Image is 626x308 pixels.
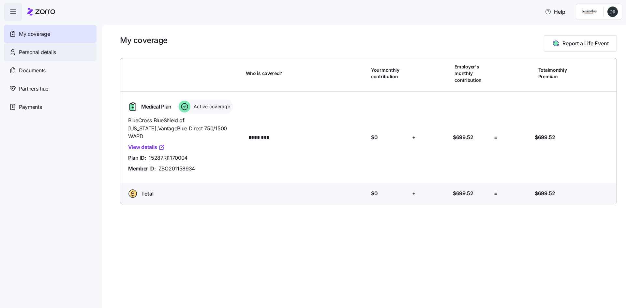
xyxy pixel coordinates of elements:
[19,66,46,75] span: Documents
[4,61,97,80] a: Documents
[607,7,618,17] img: ddcf323d5afdb9ed4cfa9a494fc2c36d
[494,133,498,141] span: =
[453,133,473,141] span: $699.52
[158,165,195,173] span: ZBO201158934
[545,8,565,16] span: Help
[562,39,609,47] span: Report a Life Event
[19,103,42,111] span: Payments
[535,133,555,141] span: $699.52
[4,98,97,116] a: Payments
[535,189,555,198] span: $699.52
[538,67,575,80] span: Total monthly Premium
[4,25,97,43] a: My coverage
[544,35,617,51] button: Report a Life Event
[128,116,241,140] span: BlueCross BlueShield of [US_STATE] , VantageBlue Direct 750/1500 WAPD
[141,190,153,198] span: Total
[19,85,49,93] span: Partners hub
[371,133,378,141] span: $0
[580,8,598,16] img: Employer logo
[192,103,230,110] span: Active coverage
[412,189,416,198] span: +
[141,103,171,111] span: Medical Plan
[540,5,571,18] button: Help
[128,165,156,173] span: Member ID:
[371,67,408,80] span: Your monthly contribution
[19,48,56,56] span: Personal details
[412,133,416,141] span: +
[128,143,165,151] a: View details
[494,189,498,198] span: =
[120,35,168,45] h1: My coverage
[453,189,473,198] span: $699.52
[246,70,282,77] span: Who is covered?
[19,30,50,38] span: My coverage
[455,64,491,83] span: Employer's monthly contribution
[149,154,187,162] span: 15287RI1170004
[4,43,97,61] a: Personal details
[4,80,97,98] a: Partners hub
[128,154,146,162] span: Plan ID:
[371,189,378,198] span: $0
